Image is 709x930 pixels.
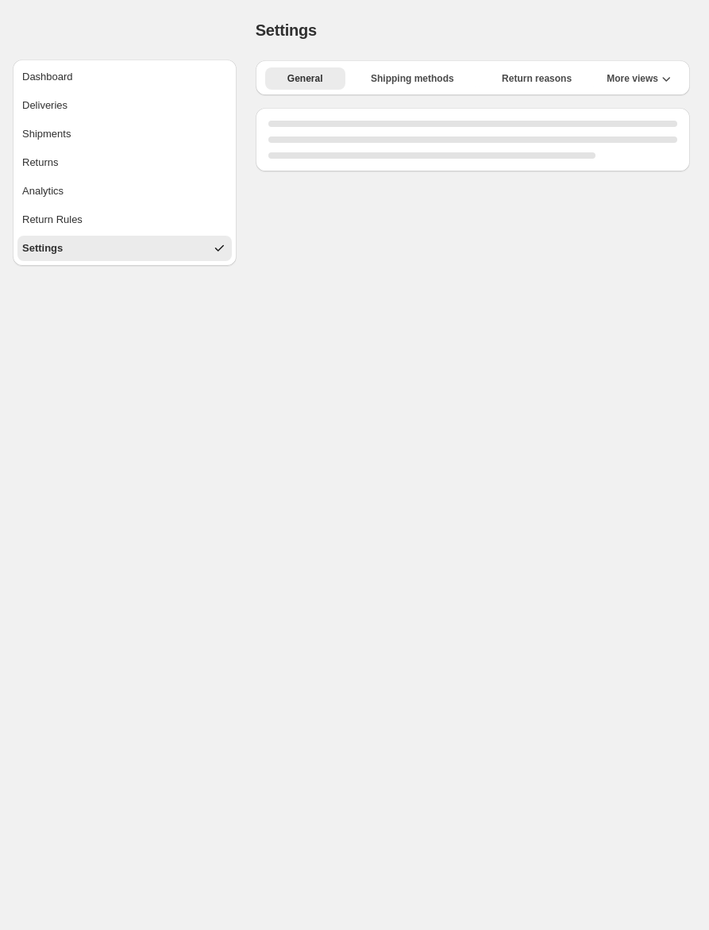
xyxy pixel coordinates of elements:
button: Dashboard [17,64,232,90]
span: More views [607,72,658,85]
div: Dashboard [22,69,73,85]
span: Return reasons [502,72,572,85]
span: Shipping methods [371,72,454,85]
span: General [287,72,323,85]
button: Shipments [17,121,232,147]
button: Returns [17,150,232,175]
button: Return Rules [17,207,232,232]
div: Analytics [22,183,64,199]
button: Settings [17,236,232,261]
button: More views [597,67,680,90]
div: Returns [22,155,59,171]
button: Analytics [17,179,232,204]
div: Return Rules [22,212,83,228]
button: Deliveries [17,93,232,118]
div: Settings [22,240,63,256]
span: Settings [256,21,317,39]
div: Deliveries [22,98,67,113]
div: Shipments [22,126,71,142]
